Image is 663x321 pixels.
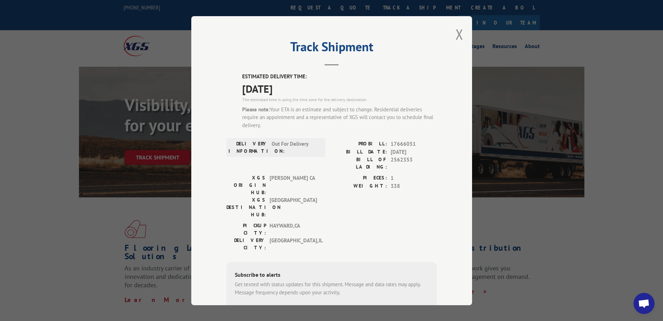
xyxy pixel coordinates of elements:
[272,140,319,155] span: Out For Delivery
[226,222,266,237] label: PICKUP CITY:
[270,222,317,237] span: HAYWARD , CA
[242,105,437,129] div: Your ETA is an estimate and subject to change. Residential deliveries require an appointment and ...
[332,174,387,182] label: PIECES:
[242,73,437,81] label: ESTIMATED DELIVERY TIME:
[235,270,429,281] div: Subscribe to alerts
[456,25,463,44] button: Close modal
[226,237,266,251] label: DELIVERY CITY:
[270,174,317,196] span: [PERSON_NAME] CA
[391,140,437,148] span: 17666051
[235,281,429,296] div: Get texted with status updates for this shipment. Message and data rates may apply. Message frequ...
[332,148,387,156] label: BILL DATE:
[391,156,437,171] span: 2562353
[332,140,387,148] label: PROBILL:
[242,96,437,103] div: The estimated time is using the time zone for the delivery destination.
[226,174,266,196] label: XGS ORIGIN HUB:
[391,174,437,182] span: 1
[270,237,317,251] span: [GEOGRAPHIC_DATA] , IL
[332,182,387,190] label: WEIGHT:
[391,182,437,190] span: 338
[634,293,655,314] div: Open chat
[242,80,437,96] span: [DATE]
[332,156,387,171] label: BILL OF LADING:
[242,106,270,112] strong: Please note:
[228,140,268,155] label: DELIVERY INFORMATION:
[226,196,266,218] label: XGS DESTINATION HUB:
[226,42,437,55] h2: Track Shipment
[270,196,317,218] span: [GEOGRAPHIC_DATA]
[391,148,437,156] span: [DATE]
